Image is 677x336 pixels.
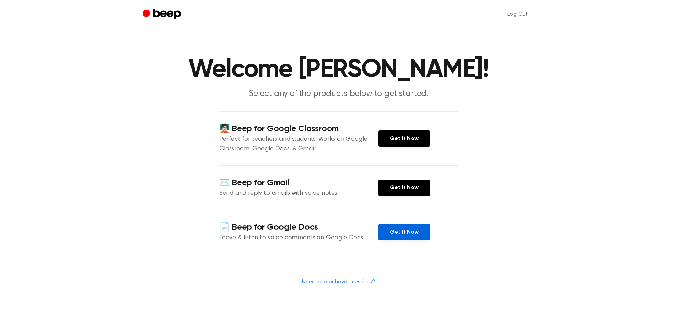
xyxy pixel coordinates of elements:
p: Send and reply to emails with voice notes [219,189,378,198]
p: Leave & listen to voice comments on Google Docs [219,233,378,243]
h4: 📄 Beep for Google Docs [219,222,378,233]
a: Get It Now [378,180,430,196]
h4: 🧑🏻‍🏫 Beep for Google Classroom [219,123,378,135]
a: Beep [143,7,183,21]
p: Perfect for teachers and students. Works on Google Classroom, Google Docs, & Gmail. [219,135,378,154]
a: Get It Now [378,130,430,147]
a: Need help or have questions? [302,279,375,285]
a: Log Out [500,6,535,23]
h1: Welcome [PERSON_NAME]! [157,57,521,82]
h4: ✉️ Beep for Gmail [219,177,378,189]
p: Select any of the products below to get started. [202,88,475,100]
a: Get It Now [378,224,430,240]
